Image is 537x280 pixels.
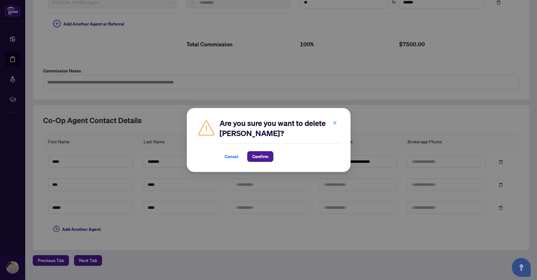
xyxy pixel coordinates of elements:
button: Open asap [512,258,531,277]
span: Cancel [225,151,238,162]
h2: Are you sure you want to delete [PERSON_NAME]? [220,118,340,138]
span: Confirm [252,151,268,162]
img: Caution Icon [197,118,216,137]
span: close [333,121,337,125]
button: Cancel [220,151,243,162]
button: Confirm [247,151,273,162]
